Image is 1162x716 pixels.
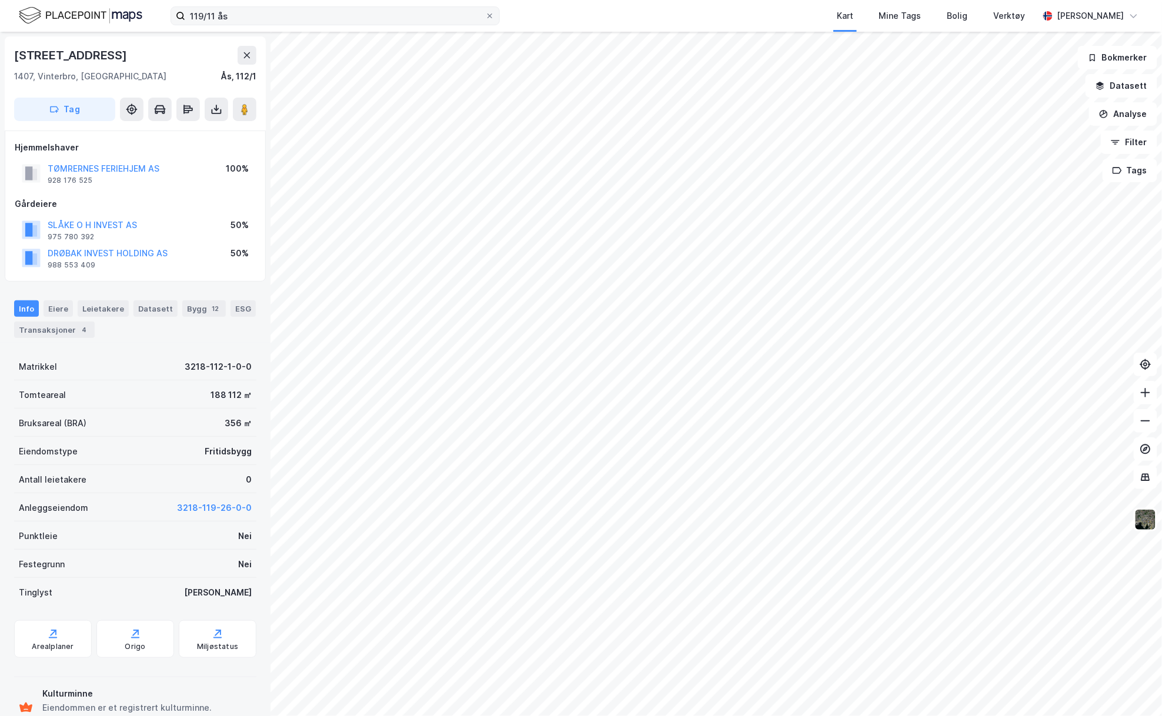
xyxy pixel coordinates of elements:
div: Eiendomstype [19,444,78,459]
div: Info [14,300,39,317]
div: 928 176 525 [48,176,92,185]
div: Punktleie [19,529,58,543]
img: 9k= [1134,508,1157,531]
div: 975 780 392 [48,232,94,242]
div: Nei [238,529,252,543]
div: 12 [209,303,221,314]
iframe: Chat Widget [1103,660,1162,716]
div: Kontrollprogram for chat [1103,660,1162,716]
div: 50% [231,246,249,260]
div: Bruksareal (BRA) [19,416,86,430]
div: Festegrunn [19,557,65,571]
div: Nei [238,557,252,571]
div: Verktøy [994,9,1026,23]
button: Datasett [1086,74,1157,98]
input: Søk på adresse, matrikkel, gårdeiere, leietakere eller personer [185,7,485,25]
button: Tags [1103,159,1157,182]
div: Mine Tags [879,9,921,23]
div: Bolig [947,9,968,23]
div: Ås, 112/1 [221,69,256,83]
button: Bokmerker [1078,46,1157,69]
img: logo.f888ab2527a4732fd821a326f86c7f29.svg [19,5,142,26]
div: Origo [125,642,146,651]
div: 100% [226,162,249,176]
div: Antall leietakere [19,473,86,487]
div: 1407, Vinterbro, [GEOGRAPHIC_DATA] [14,69,166,83]
div: Miljøstatus [197,642,238,651]
div: Bygg [182,300,226,317]
button: 3218-119-26-0-0 [177,501,252,515]
div: Matrikkel [19,360,57,374]
div: [PERSON_NAME] [184,585,252,600]
div: Fritidsbygg [205,444,252,459]
div: Transaksjoner [14,322,95,338]
div: Gårdeiere [15,197,256,211]
div: Kart [837,9,853,23]
div: ESG [231,300,256,317]
div: 188 112 ㎡ [211,388,252,402]
div: Datasett [133,300,178,317]
div: Arealplaner [32,642,74,651]
button: Filter [1101,131,1157,154]
div: 50% [231,218,249,232]
div: Hjemmelshaver [15,140,256,155]
div: Anleggseiendom [19,501,88,515]
div: Tinglyst [19,585,52,600]
button: Analyse [1089,102,1157,126]
div: [STREET_ADDRESS] [14,46,129,65]
div: 3218-112-1-0-0 [185,360,252,374]
div: Leietakere [78,300,129,317]
button: Tag [14,98,115,121]
div: 4 [78,324,90,336]
div: 356 ㎡ [225,416,252,430]
div: [PERSON_NAME] [1057,9,1124,23]
div: Eiere [44,300,73,317]
div: 988 553 409 [48,260,95,270]
div: 0 [246,473,252,487]
div: Kulturminne [42,687,252,701]
div: Tomteareal [19,388,66,402]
